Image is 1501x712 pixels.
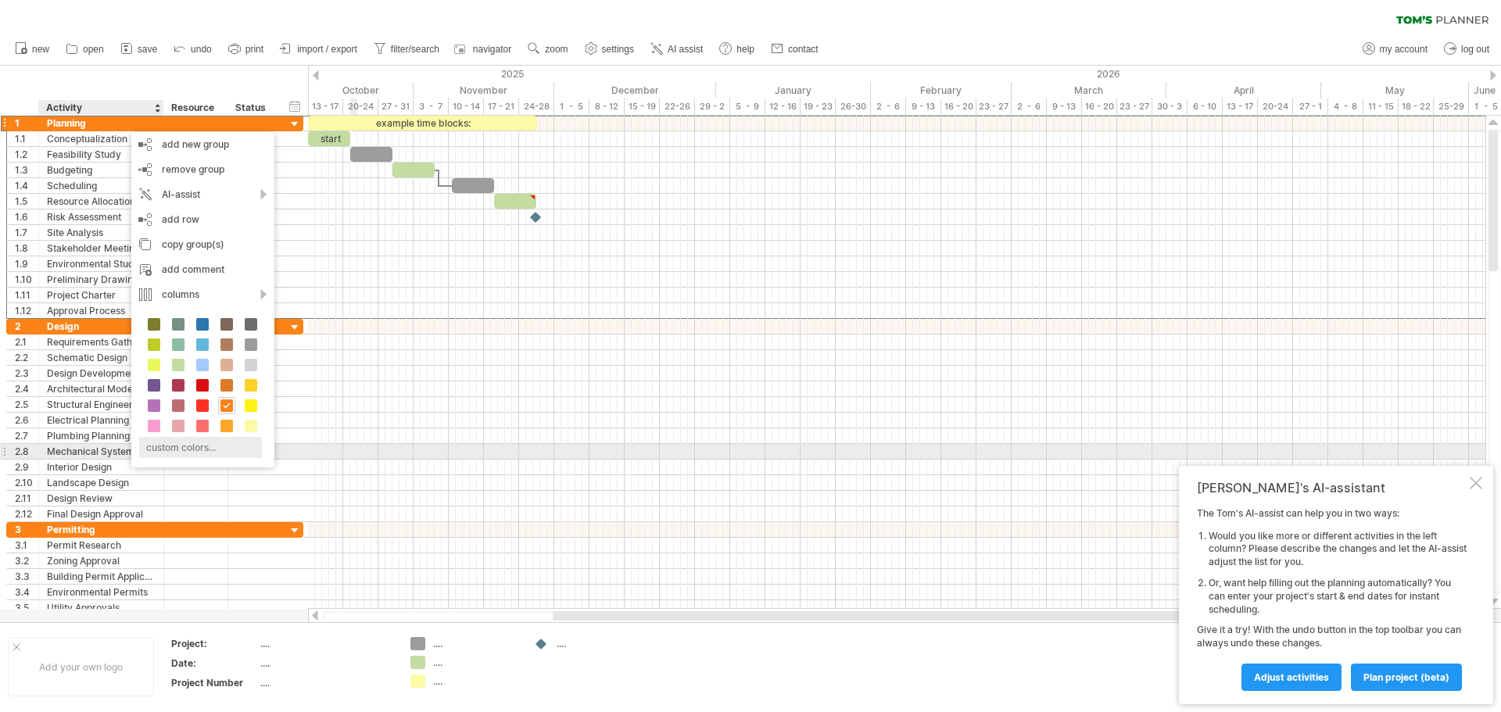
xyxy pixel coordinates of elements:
div: Scheduling [47,178,156,193]
div: The Tom's AI-assist can help you in two ways: Give it a try! With the undo button in the top tool... [1197,507,1467,690]
div: 11 - 15 [1363,98,1399,115]
span: contact [788,44,819,55]
div: custom colors... [139,437,262,458]
div: Landscape Design [47,475,156,490]
div: Planning [47,116,156,131]
div: Risk Assessment [47,209,156,224]
div: 5 - 9 [730,98,765,115]
div: 1.10 [15,272,38,287]
div: 2.10 [15,475,38,490]
div: May 2026 [1321,82,1469,98]
div: Design Development [47,366,156,381]
div: Requirements Gathering [47,335,156,349]
a: plan project (beta) [1351,664,1462,691]
a: save [116,39,162,59]
div: 27 - 31 [378,98,414,115]
div: 1.4 [15,178,38,193]
div: 23 - 27 [976,98,1012,115]
div: Approval Process [47,303,156,318]
div: Design [47,319,156,334]
div: 2.4 [15,381,38,396]
div: 2.6 [15,413,38,428]
div: 2.9 [15,460,38,474]
div: .... [557,637,642,650]
a: print [224,39,268,59]
a: filter/search [370,39,444,59]
div: 23 - 27 [1117,98,1152,115]
span: import / export [297,44,357,55]
div: 3.5 [15,600,38,615]
div: Stakeholder Meetings [47,241,156,256]
div: Site Analysis [47,225,156,240]
a: open [62,39,109,59]
span: zoom [545,44,568,55]
a: navigator [452,39,516,59]
div: 1.2 [15,147,38,162]
div: [PERSON_NAME]'s AI-assistant [1197,480,1467,496]
div: 26-30 [836,98,871,115]
span: undo [191,44,212,55]
div: March 2026 [1012,82,1166,98]
div: Building Permit Application [47,569,156,584]
a: help [715,39,759,59]
div: .... [260,676,392,689]
div: Zoning Approval [47,553,156,568]
div: Utility Approvals [47,600,156,615]
div: add new group [131,132,274,157]
div: 16 - 20 [941,98,976,115]
div: 3 [15,522,38,537]
span: log out [1461,44,1489,55]
div: 1.3 [15,163,38,177]
div: February 2026 [871,82,1012,98]
div: Conceptualization [47,131,156,146]
div: 1.9 [15,256,38,271]
div: 16 - 20 [1082,98,1117,115]
div: 2.1 [15,335,38,349]
div: add comment [131,257,274,282]
div: 2.12 [15,506,38,521]
div: .... [260,657,392,670]
a: Adjust activities [1241,664,1342,691]
div: Project Number [171,676,257,689]
div: 3.3 [15,569,38,584]
div: Permitting [47,522,156,537]
div: 25-29 [1434,98,1469,115]
div: .... [433,674,518,688]
div: November 2025 [414,82,554,98]
a: settings [581,39,639,59]
div: 1.6 [15,209,38,224]
div: 1 [15,116,38,131]
div: Design Review [47,491,156,506]
div: start [308,131,350,146]
div: April 2026 [1166,82,1321,98]
a: import / export [276,39,362,59]
li: Or, want help filling out the planning automatically? You can enter your project's start & end da... [1209,577,1467,616]
div: 1.8 [15,241,38,256]
div: October 2025 [252,82,414,98]
div: 17 - 21 [484,98,519,115]
div: 2.3 [15,366,38,381]
div: 1.1 [15,131,38,146]
div: 2 [15,319,38,334]
div: 9 - 13 [906,98,941,115]
div: 9 - 13 [1047,98,1082,115]
span: navigator [473,44,511,55]
div: 18 - 22 [1399,98,1434,115]
div: Activity [46,100,155,116]
span: plan project (beta) [1363,671,1449,683]
div: 2.8 [15,444,38,459]
div: Add your own logo [8,638,154,696]
div: Resource Allocation [47,194,156,209]
a: new [11,39,54,59]
div: 8 - 12 [589,98,625,115]
div: Final Design Approval [47,506,156,521]
div: 19 - 23 [801,98,836,115]
div: 1.7 [15,225,38,240]
div: Project Charter [47,288,156,302]
div: 29 - 2 [695,98,730,115]
div: add row [131,207,274,232]
div: 10 - 14 [449,98,484,115]
div: 2 - 6 [871,98,906,115]
div: columns [131,282,274,307]
div: 22-26 [660,98,695,115]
